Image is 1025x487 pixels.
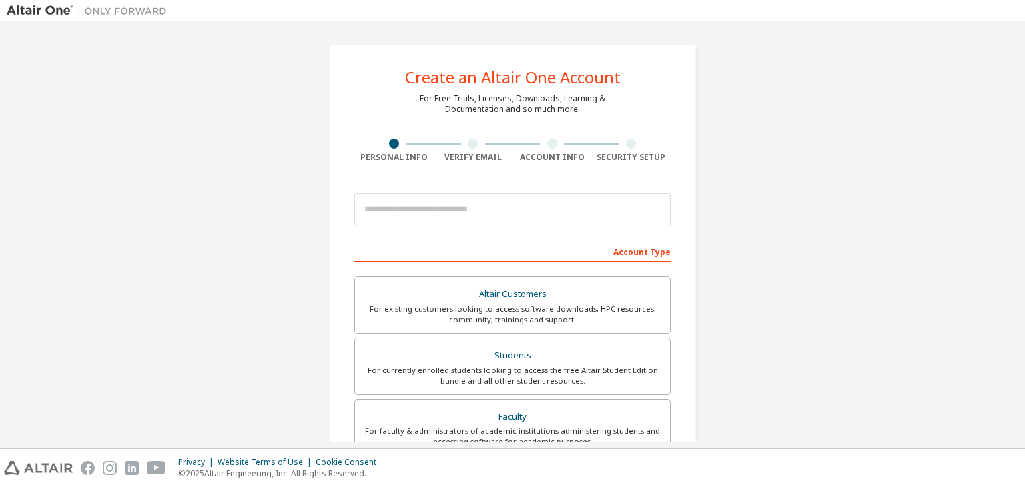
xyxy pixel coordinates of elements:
div: Security Setup [592,152,671,163]
div: Faculty [363,408,662,426]
div: Cookie Consent [316,457,384,468]
div: For existing customers looking to access software downloads, HPC resources, community, trainings ... [363,304,662,325]
div: For currently enrolled students looking to access the free Altair Student Edition bundle and all ... [363,365,662,386]
img: altair_logo.svg [4,461,73,475]
div: Personal Info [354,152,434,163]
div: Verify Email [434,152,513,163]
div: Altair Customers [363,285,662,304]
img: facebook.svg [81,461,95,475]
div: Website Terms of Use [218,457,316,468]
img: Altair One [7,4,174,17]
div: Create an Altair One Account [405,69,621,85]
div: Privacy [178,457,218,468]
div: For faculty & administrators of academic institutions administering students and accessing softwa... [363,426,662,447]
div: For Free Trials, Licenses, Downloads, Learning & Documentation and so much more. [420,93,605,115]
img: linkedin.svg [125,461,139,475]
div: Students [363,346,662,365]
img: instagram.svg [103,461,117,475]
div: Account Type [354,240,671,262]
img: youtube.svg [147,461,166,475]
p: © 2025 Altair Engineering, Inc. All Rights Reserved. [178,468,384,479]
div: Account Info [512,152,592,163]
